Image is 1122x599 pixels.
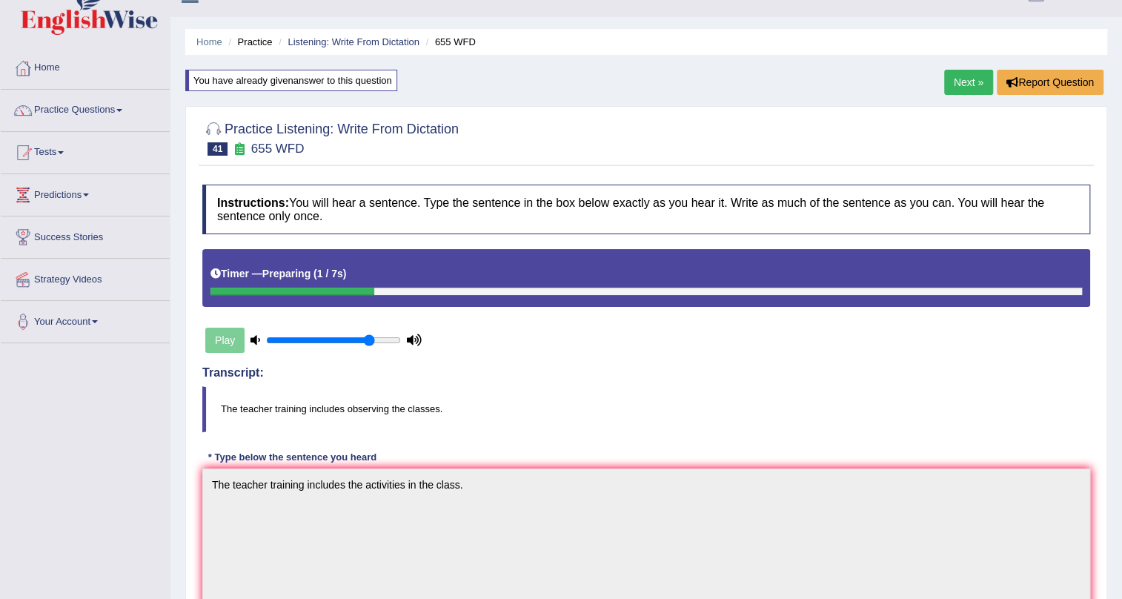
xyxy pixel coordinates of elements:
a: Your Account [1,301,170,338]
a: Predictions [1,174,170,211]
h5: Timer — [210,268,346,279]
a: Listening: Write From Dictation [288,36,419,47]
a: Home [196,36,222,47]
h4: Transcript: [202,366,1090,380]
blockquote: The teacher training includes observing the classes. [202,386,1090,431]
b: 1 / 7s [317,268,343,279]
div: You have already given answer to this question [185,70,397,91]
span: 41 [208,142,228,156]
b: ) [343,268,347,279]
a: Next » [944,70,993,95]
li: 655 WFD [422,35,476,49]
a: Practice Questions [1,90,170,127]
a: Tests [1,132,170,169]
b: ( [313,268,317,279]
button: Report Question [997,70,1103,95]
div: * Type below the sentence you heard [202,451,382,465]
a: Success Stories [1,216,170,254]
h4: You will hear a sentence. Type the sentence in the box below exactly as you hear it. Write as muc... [202,185,1090,234]
b: Preparing [262,268,311,279]
li: Practice [225,35,272,49]
small: 655 WFD [251,142,305,156]
small: Exam occurring question [231,142,247,156]
a: Strategy Videos [1,259,170,296]
a: Home [1,47,170,85]
h2: Practice Listening: Write From Dictation [202,119,459,156]
b: Instructions: [217,196,289,209]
